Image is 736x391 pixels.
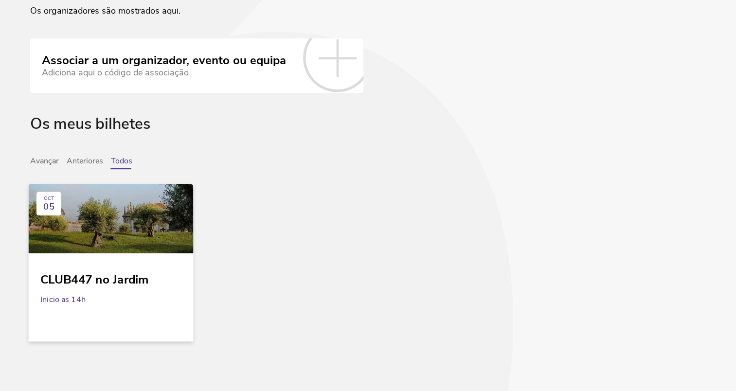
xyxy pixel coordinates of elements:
[42,68,286,78] div: Adiciona aqui o código de associação
[30,157,59,169] button: Avançar
[111,157,132,169] button: Todos
[44,195,54,201] div: OCT
[40,265,181,286] div: CLUB447 no Jardim
[30,115,706,157] div: Os meus bilhetes
[67,157,103,169] button: Anteriores
[29,183,194,329] a: OCT 05 CLUB447 no Jardim Inicio as 14h
[43,201,54,212] span: 05
[30,38,363,93] a: Associar a um organizador, evento ou equipa Adiciona aqui o código de associação
[42,54,286,68] div: Associar a um organizador, evento ou equipa
[40,286,181,311] div: Inicio as 14h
